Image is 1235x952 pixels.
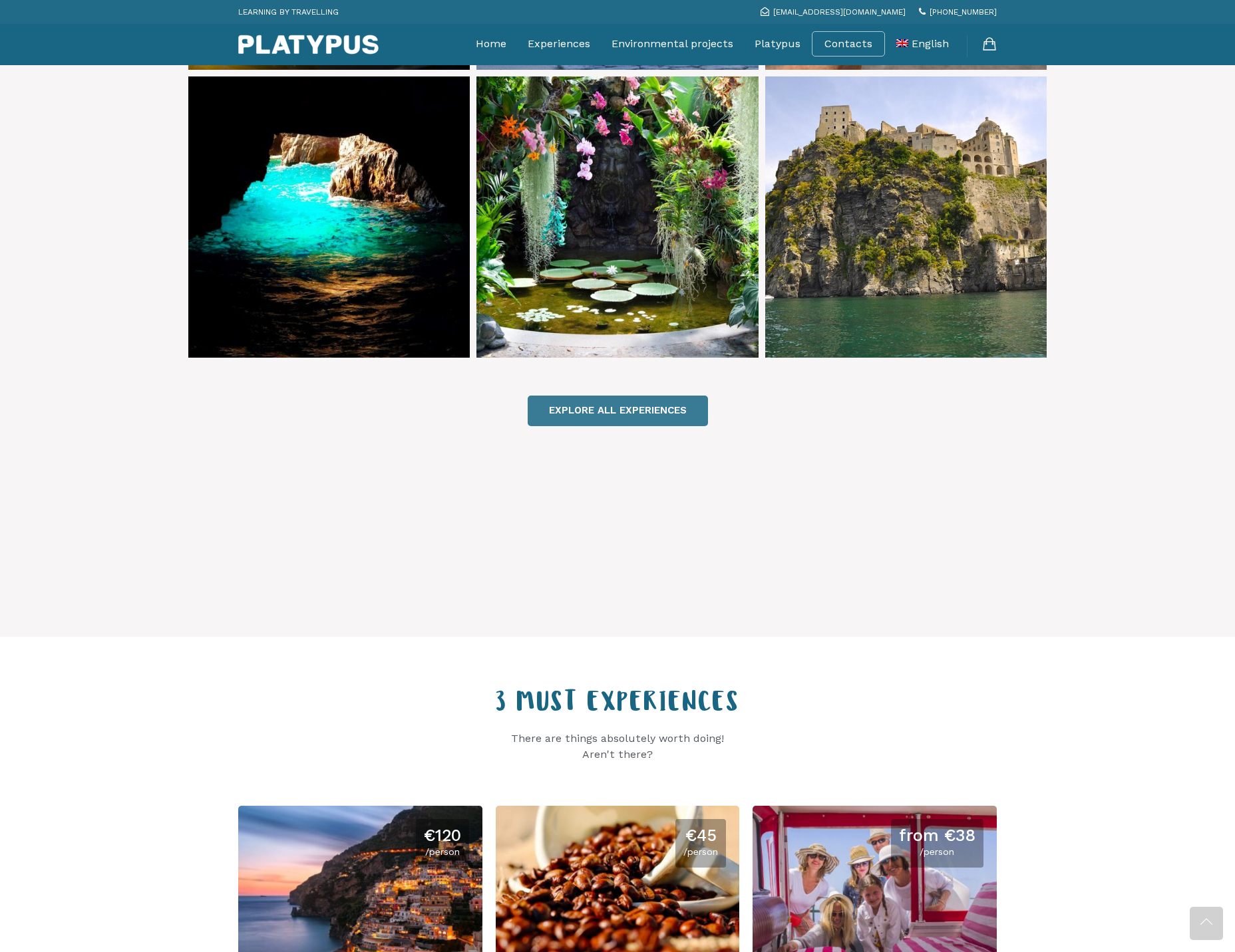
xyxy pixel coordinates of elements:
[912,37,949,50] span: English
[436,731,800,763] p: There are things absolutely worth doing! Aren't there?
[930,7,997,17] span: [PHONE_NUMBER]
[896,27,949,60] a: English
[755,27,800,60] a: Platypus
[761,7,906,17] a: [EMAIL_ADDRESS][DOMAIN_NAME]
[773,7,906,17] span: [EMAIL_ADDRESS][DOMAIN_NAME]
[919,7,997,17] a: [PHONE_NUMBER]
[496,691,739,719] span: 3 MUST EXPERIENCES
[528,396,708,425] a: EXPLORE ALL EXPERIENCES
[476,27,506,60] a: Home
[238,35,379,55] img: Platypus
[238,3,339,21] p: LEARNING BY TRAVELLING
[824,37,872,51] a: Contacts
[528,27,590,60] a: Experiences
[612,27,733,60] a: Environmental projects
